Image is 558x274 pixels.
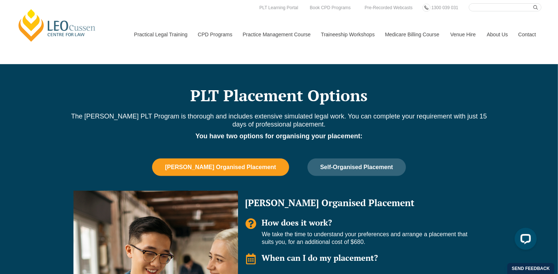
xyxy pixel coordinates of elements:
[481,19,513,50] a: About Us
[320,164,393,171] span: Self-Organised Placement
[308,4,352,12] a: Book CPD Programs
[429,4,460,12] a: 1300 039 031
[195,132,363,140] strong: You have two options for organising your placement:
[445,19,481,50] a: Venue Hire
[363,4,415,12] a: Pre-Recorded Webcasts
[245,198,478,207] h2: [PERSON_NAME] Organised Placement
[70,86,489,105] h2: PLT Placement Options
[192,19,237,50] a: CPD Programs
[237,19,316,50] a: Practice Management Course
[431,5,458,10] span: 1300 039 031
[258,4,300,12] a: PLT Learning Portal
[262,252,378,263] span: When can I do my placement?
[165,164,276,171] span: [PERSON_NAME] Organised Placement
[262,231,478,246] p: We take the time to understand your preferences and arrange a placement that suits you, for an ad...
[379,19,445,50] a: Medicare Billing Course
[262,217,332,228] span: How does it work?
[513,19,541,50] a: Contact
[17,8,98,43] a: [PERSON_NAME] Centre for Law
[70,112,489,128] p: The [PERSON_NAME] PLT Program is thorough and includes extensive simulated legal work. You can co...
[129,19,192,50] a: Practical Legal Training
[316,19,379,50] a: Traineeship Workshops
[509,225,540,256] iframe: LiveChat chat widget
